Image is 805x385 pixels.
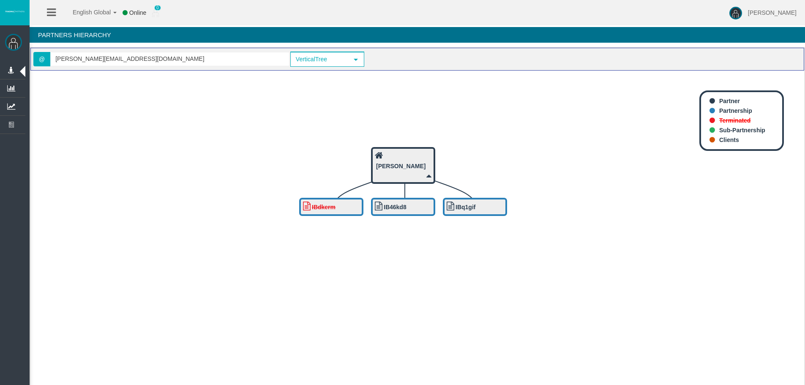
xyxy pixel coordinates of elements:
span: VerticalTree [291,53,349,66]
b: Clients [719,137,739,143]
b: IB46kd8 [384,204,407,210]
b: Partner [719,98,740,104]
span: English Global [62,9,111,16]
span: @ [33,52,50,66]
span: select [352,56,359,63]
input: Search partner... [51,52,289,66]
img: user-image [729,7,742,19]
img: user_small.png [152,9,159,17]
b: IBdkerm [312,204,336,210]
b: [PERSON_NAME] [376,163,426,169]
img: logo.svg [4,10,25,13]
b: IBq1gif [456,204,475,210]
span: Online [129,9,146,16]
span: 0 [154,5,161,11]
b: Partnership [719,107,752,114]
span: [PERSON_NAME] [748,9,797,16]
b: Terminated [719,117,750,124]
h4: Partners Hierarchy [30,27,805,43]
b: Sub-Partnership [719,127,765,134]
